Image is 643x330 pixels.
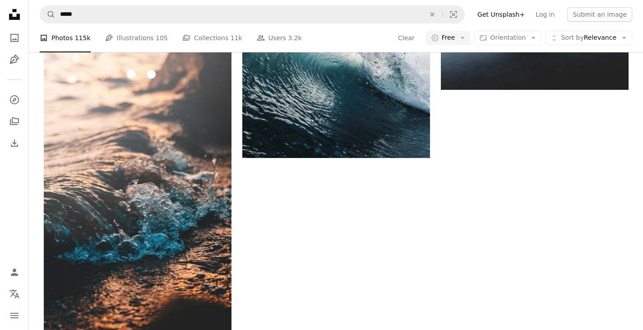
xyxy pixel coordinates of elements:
[545,31,632,45] button: Sort byRelevance
[398,31,415,45] button: Clear
[426,31,471,45] button: Free
[442,33,455,42] span: Free
[105,23,168,52] a: Illustrations 105
[156,33,168,43] span: 105
[5,112,23,130] a: Collections
[231,33,242,43] span: 11k
[5,134,23,152] a: Download History
[44,48,231,330] img: closeup photo of wind waves
[5,5,23,25] a: Home — Unsplash
[422,6,442,23] button: Clear
[40,5,465,23] form: Find visuals sitewide
[5,307,23,325] button: Menu
[44,185,231,193] a: closeup photo of wind waves
[182,23,242,52] a: Collections 11k
[5,29,23,47] a: Photos
[443,6,464,23] button: Visual search
[5,285,23,303] button: Language
[561,33,616,42] span: Relevance
[40,6,56,23] button: Search Unsplash
[567,7,632,22] button: Submit an image
[5,51,23,69] a: Illustrations
[257,23,302,52] a: Users 3.2k
[288,33,301,43] span: 3.2k
[472,7,530,22] a: Get Unsplash+
[474,31,541,45] button: Orientation
[561,34,583,41] span: Sort by
[5,91,23,109] a: Explore
[530,7,560,22] a: Log in
[490,34,526,41] span: Orientation
[5,263,23,281] a: Log in / Sign up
